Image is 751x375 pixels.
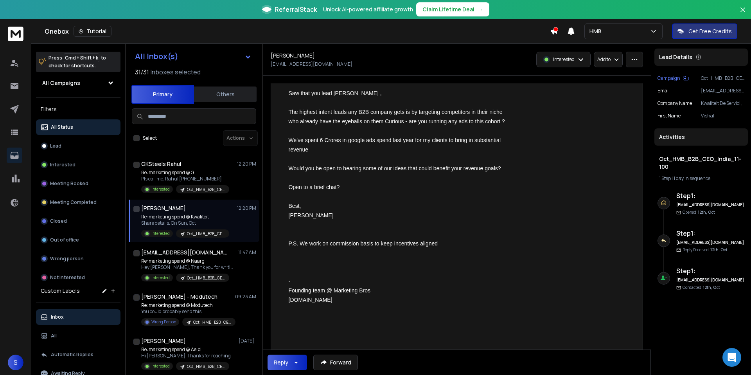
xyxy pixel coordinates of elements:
[36,75,120,91] button: All Campaigns
[710,247,728,252] span: 12th, Oct
[151,231,170,236] p: Interested
[289,240,438,247] span: P.S. We work on commission basis to keep incentives aligned
[50,218,67,224] p: Closed
[36,270,120,285] button: Not Interested
[187,187,225,193] p: Oct_HMB_B2B_CEO_India_11-100
[478,5,483,13] span: →
[683,247,728,253] p: Reply Received
[141,346,231,353] p: Re: marketing spend @ Aeipl
[289,109,505,124] span: The highest intent leads any B2B company gets is by targeting competitors in their niche who alre...
[659,53,692,61] p: Lead Details
[658,88,670,94] p: Email
[36,309,120,325] button: Inbox
[271,52,315,59] h1: [PERSON_NAME]
[151,363,170,369] p: Interested
[676,240,745,245] h6: [EMAIL_ADDRESS][DOMAIN_NAME]
[141,302,235,308] p: Re: marketing spend @ Modutech
[141,214,229,220] p: Re: marketing spend @ Kwaliteit
[8,355,23,370] button: S
[42,79,80,87] h1: All Campaigns
[676,229,745,238] h6: Step 1 :
[51,124,73,130] p: All Status
[151,275,170,281] p: Interested
[659,175,743,182] div: |
[676,277,745,283] h6: [EMAIL_ADDRESS][DOMAIN_NAME]
[141,169,229,176] p: Re: marketing spend @ G
[36,157,120,173] button: Interested
[688,27,732,35] p: Get Free Credits
[683,285,720,290] p: Contacted
[658,75,680,81] p: Campaign
[187,231,225,237] p: Oct_HMB_B2B_CEO_India_11-100
[36,138,120,154] button: Lead
[289,287,371,294] span: Founding team @ Marketing Bros
[141,249,227,256] h1: [EMAIL_ADDRESS][DOMAIN_NAME]
[64,53,99,62] span: Cmd + Shift + k
[289,212,334,218] span: [PERSON_NAME]
[313,355,358,370] button: Forward
[676,266,745,276] h6: Step 1 :
[722,348,741,367] div: Open Intercom Messenger
[268,355,307,370] button: Reply
[738,5,748,23] button: Close banner
[50,237,79,243] p: Out of office
[701,113,745,119] p: Vishal
[50,274,85,281] p: Not Interested
[50,256,84,262] p: Wrong person
[289,90,382,96] span: Saw that you lead [PERSON_NAME] ,
[654,128,748,146] div: Activities
[416,2,489,16] button: Claim Lifetime Deal→
[143,135,157,141] label: Select
[289,184,340,190] span: Open to a brief chat?
[141,264,235,270] p: Hey [PERSON_NAME], Thank you for writing
[194,86,257,103] button: Others
[658,75,689,81] button: Campaign
[45,26,550,37] div: Onebox
[271,61,352,67] p: [EMAIL_ADDRESS][DOMAIN_NAME]
[141,204,186,212] h1: [PERSON_NAME]
[674,175,710,182] span: 1 day in sequence
[237,205,256,211] p: 12:20 PM
[239,338,256,344] p: [DATE]
[135,52,178,60] h1: All Inbox(s)
[659,175,671,182] span: 1 Step
[289,137,502,153] span: We've spent 6 Crores in google ads spend last year for my clients to bring in substantial revenue
[597,56,611,63] p: Add to
[235,294,256,300] p: 09:23 AM
[151,186,170,192] p: Interested
[289,203,301,209] span: Best,
[703,285,720,290] span: 12th, Oct
[50,199,97,206] p: Meeting Completed
[676,202,745,208] h6: [EMAIL_ADDRESS][DOMAIN_NAME]
[701,88,745,94] p: [EMAIL_ADDRESS][DOMAIN_NAME]
[36,195,120,210] button: Meeting Completed
[74,26,111,37] button: Tutorial
[282,31,510,351] div: Share details.
[36,104,120,115] h3: Filters
[658,100,692,106] p: Company Name
[141,176,229,182] p: Pls call me. Rahul [PHONE_NUMBER]
[49,54,106,70] p: Press to check for shortcuts.
[36,213,120,229] button: Closed
[141,220,229,226] p: Share details. On Sun, Oct
[36,251,120,267] button: Wrong person
[36,232,120,248] button: Out of office
[141,353,231,359] p: Hi [PERSON_NAME], Thanks for reaching
[289,297,332,303] span: [DOMAIN_NAME]
[289,278,291,284] span: -
[141,337,186,345] h1: [PERSON_NAME]
[701,100,745,106] p: Kwaliteit De Servici ,
[135,67,149,77] span: 31 / 31
[275,5,317,14] span: ReferralStack
[274,359,288,366] div: Reply
[553,56,575,63] p: Interested
[676,191,745,200] h6: Step 1 :
[672,23,737,39] button: Get Free Credits
[51,333,57,339] p: All
[50,180,88,187] p: Meeting Booked
[41,287,80,295] h3: Custom Labels
[323,5,413,13] p: Unlock AI-powered affiliate growth
[129,49,258,64] button: All Inbox(s)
